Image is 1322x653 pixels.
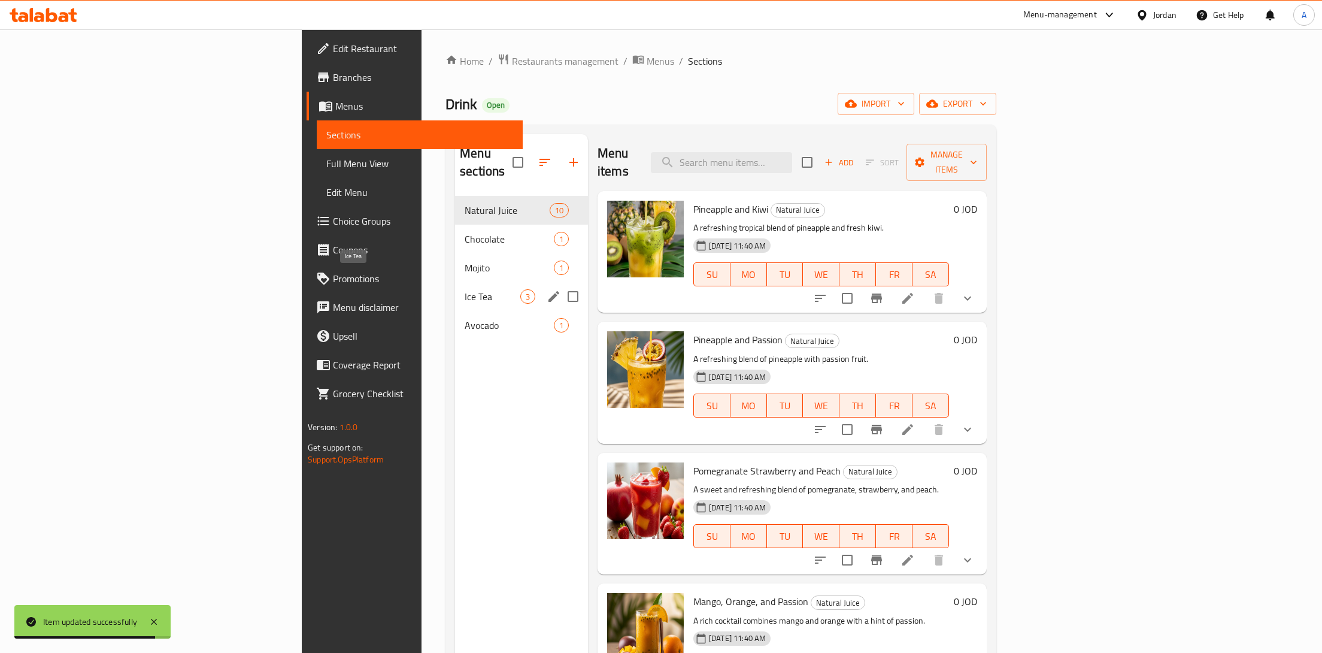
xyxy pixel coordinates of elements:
[960,553,975,567] svg: Show Choices
[339,419,358,435] span: 1.0.0
[808,397,835,415] span: WE
[806,546,835,575] button: sort-choices
[924,546,953,575] button: delete
[862,415,891,444] button: Branch-specific-item
[735,397,762,415] span: MO
[1023,8,1097,22] div: Menu-management
[333,41,513,56] span: Edit Restaurant
[924,284,953,313] button: delete
[876,524,912,548] button: FR
[912,394,949,418] button: SA
[876,394,912,418] button: FR
[843,465,897,479] div: Natural Juice
[929,96,987,111] span: export
[803,524,839,548] button: WE
[953,415,982,444] button: show more
[900,291,915,306] a: Edit menu item
[862,284,891,313] button: Branch-specific-item
[704,371,771,383] span: [DATE] 11:40 AM
[520,289,535,304] div: items
[912,524,949,548] button: SA
[455,225,588,253] div: Chocolate1
[693,394,730,418] button: SU
[693,524,730,548] button: SU
[803,394,839,418] button: WE
[308,452,384,467] a: Support.OpsPlatform
[455,282,588,311] div: Ice Tea3edit
[693,352,949,367] p: A refreshing blend of pineapple with passion fruit.
[335,99,513,113] span: Menus
[1302,8,1306,22] span: A
[699,266,726,283] span: SU
[767,524,803,548] button: TU
[307,379,523,408] a: Grocery Checklist
[844,397,871,415] span: TH
[844,465,897,479] span: Natural Juice
[43,615,137,628] div: Item updated successfully
[307,322,523,350] a: Upsell
[693,331,783,349] span: Pineapple and Passion
[307,92,523,120] a: Menus
[785,334,839,348] div: Natural Juice
[924,415,953,444] button: delete
[839,394,876,418] button: TH
[838,93,914,115] button: import
[317,149,523,178] a: Full Menu View
[333,70,513,84] span: Branches
[455,196,588,225] div: Natural Juice10
[881,266,908,283] span: FR
[844,528,871,545] span: TH
[693,200,768,218] span: Pineapple and Kiwi
[835,548,860,573] span: Select to update
[1153,8,1177,22] div: Jordan
[465,261,554,275] span: Mojito
[881,528,908,545] span: FR
[498,53,618,69] a: Restaurants management
[811,596,865,610] span: Natural Juice
[598,144,636,180] h2: Menu items
[823,156,855,170] span: Add
[803,262,839,286] button: WE
[455,311,588,340] div: Avocado1
[767,262,803,286] button: TU
[693,613,949,628] p: A rich cocktail combines mango and orange with a hint of passion.
[550,203,569,217] div: items
[704,240,771,252] span: [DATE] 11:40 AM
[954,593,977,610] h6: 0 JOD
[808,266,835,283] span: WE
[900,422,915,437] a: Edit menu item
[307,350,523,379] a: Coverage Report
[919,93,996,115] button: export
[333,358,513,372] span: Coverage Report
[820,153,858,172] button: Add
[811,595,865,610] div: Natural Juice
[839,262,876,286] button: TH
[699,397,726,415] span: SU
[647,54,674,68] span: Menus
[806,284,835,313] button: sort-choices
[326,128,513,142] span: Sections
[917,528,944,545] span: SA
[844,266,871,283] span: TH
[307,34,523,63] a: Edit Restaurant
[960,291,975,306] svg: Show Choices
[960,422,975,437] svg: Show Choices
[554,320,568,331] span: 1
[651,152,792,173] input: search
[795,150,820,175] span: Select section
[916,147,977,177] span: Manage items
[307,207,523,235] a: Choice Groups
[730,262,767,286] button: MO
[772,397,799,415] span: TU
[333,214,513,228] span: Choice Groups
[906,144,987,181] button: Manage items
[554,318,569,332] div: items
[465,203,550,217] span: Natural Juice
[835,417,860,442] span: Select to update
[530,148,559,177] span: Sort sections
[839,524,876,548] button: TH
[333,243,513,257] span: Coupons
[693,262,730,286] button: SU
